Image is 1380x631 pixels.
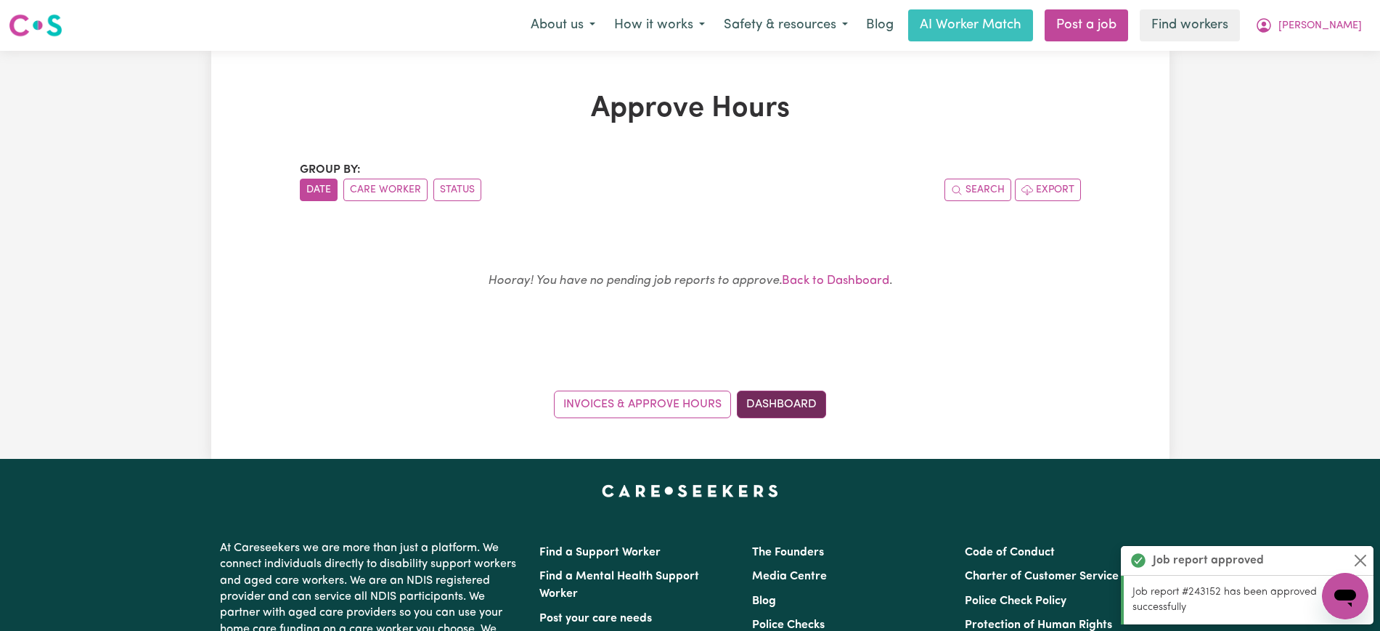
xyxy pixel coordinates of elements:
[965,619,1112,631] a: Protection of Human Rights
[539,547,661,558] a: Find a Support Worker
[554,391,731,418] a: Invoices & Approve Hours
[605,10,714,41] button: How it works
[965,595,1066,607] a: Police Check Policy
[9,9,62,42] a: Careseekers logo
[752,619,825,631] a: Police Checks
[539,571,699,600] a: Find a Mental Health Support Worker
[1153,552,1264,569] strong: Job report approved
[1015,179,1081,201] button: Export
[1322,573,1368,619] iframe: Button to launch messaging window
[752,547,824,558] a: The Founders
[908,9,1033,41] a: AI Worker Match
[752,571,827,582] a: Media Centre
[521,10,605,41] button: About us
[965,571,1119,582] a: Charter of Customer Service
[714,10,857,41] button: Safety & resources
[300,179,338,201] button: sort invoices by date
[300,164,361,176] span: Group by:
[782,274,889,287] a: Back to Dashboard
[488,274,782,287] em: Hooray! You have no pending job reports to approve.
[602,485,778,497] a: Careseekers home page
[1132,585,1365,616] p: Job report #243152 has been approved successfully
[1140,9,1240,41] a: Find workers
[1045,9,1128,41] a: Post a job
[857,9,902,41] a: Blog
[9,12,62,38] img: Careseekers logo
[752,595,776,607] a: Blog
[1352,552,1369,569] button: Close
[1278,18,1362,34] span: [PERSON_NAME]
[539,613,652,624] a: Post your care needs
[737,391,826,418] a: Dashboard
[343,179,428,201] button: sort invoices by care worker
[1246,10,1371,41] button: My Account
[433,179,481,201] button: sort invoices by paid status
[944,179,1011,201] button: Search
[488,274,892,287] small: .
[300,91,1081,126] h1: Approve Hours
[965,547,1055,558] a: Code of Conduct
